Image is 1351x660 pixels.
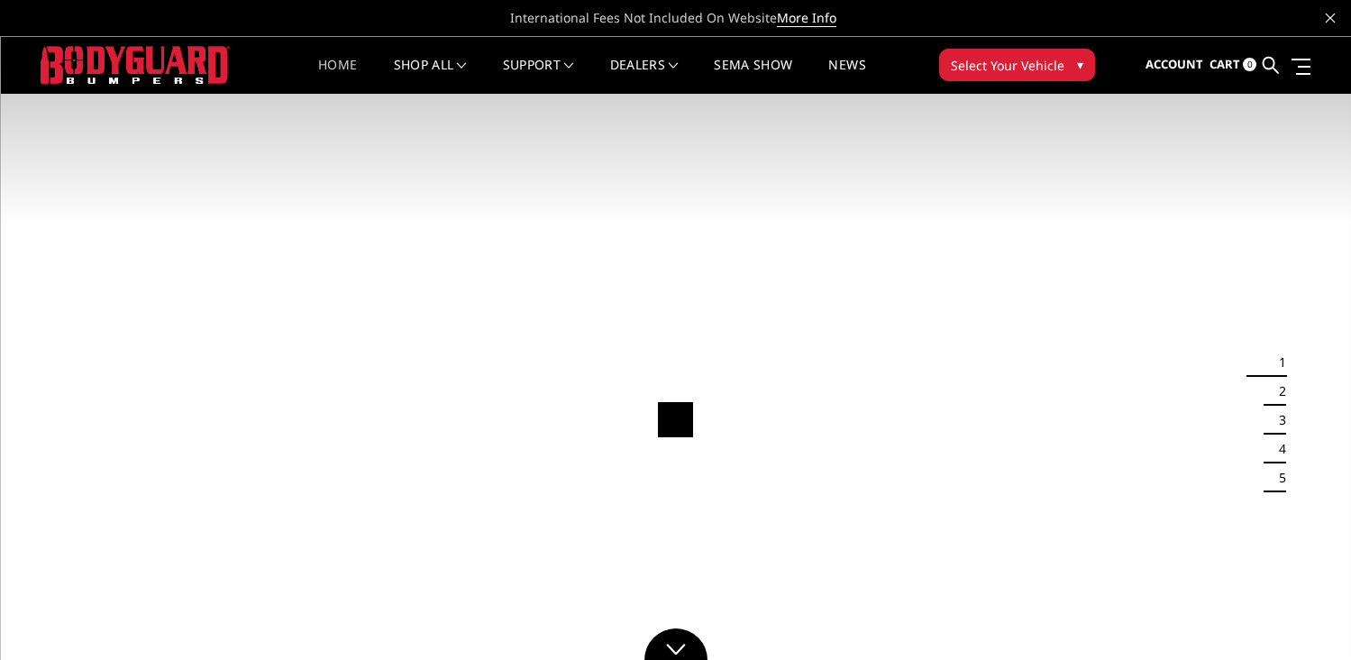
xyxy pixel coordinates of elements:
[828,59,865,94] a: News
[1146,41,1203,89] a: Account
[610,59,679,94] a: Dealers
[1268,406,1286,435] button: 3 of 5
[318,59,357,94] a: Home
[394,59,467,94] a: shop all
[1077,55,1083,74] span: ▾
[1268,463,1286,492] button: 5 of 5
[1268,435,1286,463] button: 4 of 5
[777,9,836,27] a: More Info
[939,49,1095,81] button: Select Your Vehicle
[41,46,230,83] img: BODYGUARD BUMPERS
[1146,56,1203,72] span: Account
[1268,377,1286,406] button: 2 of 5
[951,56,1064,75] span: Select Your Vehicle
[1210,41,1256,89] a: Cart 0
[1243,58,1256,71] span: 0
[1210,56,1240,72] span: Cart
[714,59,792,94] a: SEMA Show
[644,628,707,660] a: Click to Down
[503,59,574,94] a: Support
[1268,348,1286,377] button: 1 of 5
